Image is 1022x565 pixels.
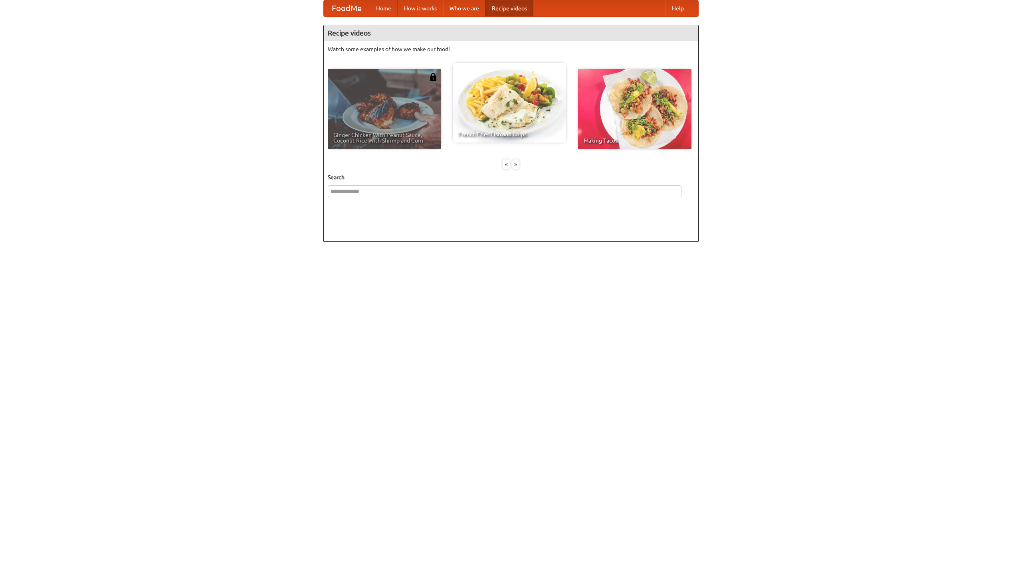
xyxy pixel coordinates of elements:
h5: Search [328,173,694,181]
a: Help [665,0,690,16]
a: Making Tacos [578,69,691,149]
span: French Fries Fish and Chips [458,131,561,137]
a: French Fries Fish and Chips [453,63,566,143]
a: Home [370,0,398,16]
h4: Recipe videos [324,25,698,41]
a: Who we are [443,0,485,16]
a: FoodMe [324,0,370,16]
div: « [503,159,510,169]
a: Recipe videos [485,0,533,16]
a: How it works [398,0,443,16]
img: 483408.png [429,73,437,81]
span: Making Tacos [584,138,686,143]
p: Watch some examples of how we make our food! [328,45,694,53]
div: » [512,159,519,169]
